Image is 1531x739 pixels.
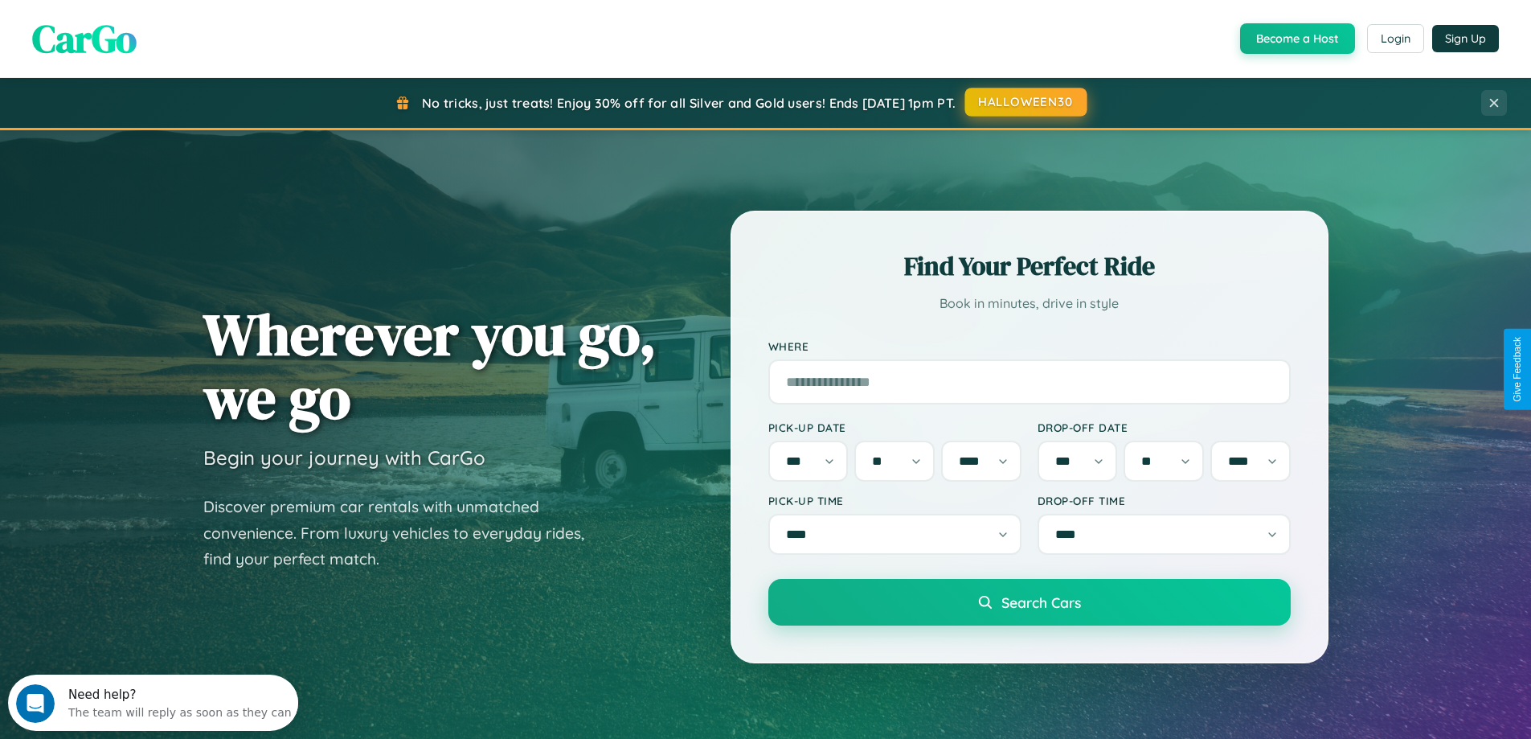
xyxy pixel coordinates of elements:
[1001,593,1081,611] span: Search Cars
[768,494,1021,507] label: Pick-up Time
[203,302,657,429] h1: Wherever you go, we go
[965,88,1087,117] button: HALLOWEEN30
[768,579,1291,626] button: Search Cars
[16,684,55,723] iframe: Intercom live chat
[768,292,1291,315] p: Book in minutes, drive in style
[8,675,298,731] iframe: Intercom live chat discovery launcher
[6,6,299,51] div: Open Intercom Messenger
[1512,337,1523,402] div: Give Feedback
[60,14,284,27] div: Need help?
[422,95,956,111] span: No tricks, just treats! Enjoy 30% off for all Silver and Gold users! Ends [DATE] 1pm PT.
[1038,494,1291,507] label: Drop-off Time
[60,27,284,43] div: The team will reply as soon as they can
[768,421,1021,434] label: Pick-up Date
[32,12,137,65] span: CarGo
[203,445,485,470] h3: Begin your journey with CarGo
[1038,421,1291,434] label: Drop-off Date
[768,248,1291,284] h2: Find Your Perfect Ride
[768,339,1291,353] label: Where
[1367,24,1424,53] button: Login
[203,494,605,573] p: Discover premium car rentals with unmatched convenience. From luxury vehicles to everyday rides, ...
[1432,25,1499,52] button: Sign Up
[1240,23,1355,54] button: Become a Host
